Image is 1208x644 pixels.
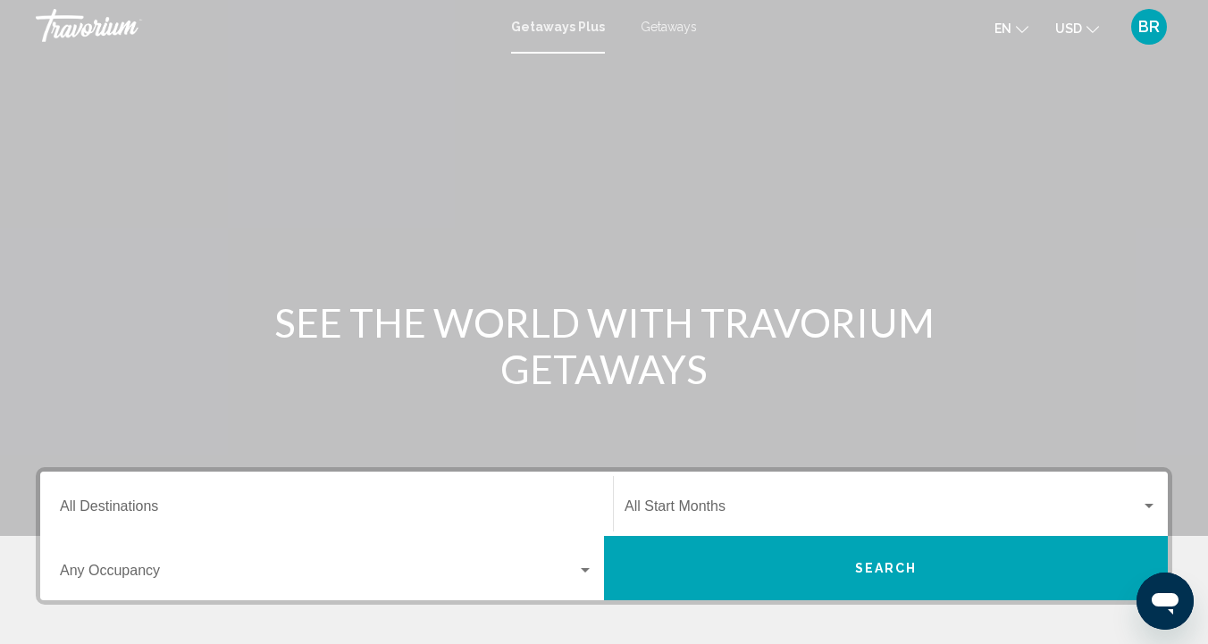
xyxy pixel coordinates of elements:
[1055,15,1099,41] button: Change currency
[604,536,1168,600] button: Search
[511,20,605,34] a: Getaways Plus
[994,15,1028,41] button: Change language
[1055,21,1082,36] span: USD
[269,299,939,392] h1: SEE THE WORLD WITH TRAVORIUM GETAWAYS
[994,21,1011,36] span: en
[1138,18,1160,36] span: BR
[40,472,1168,600] div: Search widget
[1126,8,1172,46] button: User Menu
[36,9,493,45] a: Travorium
[1137,573,1194,630] iframe: Botón para iniciar la ventana de mensajería
[641,20,697,34] a: Getaways
[855,562,918,576] span: Search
